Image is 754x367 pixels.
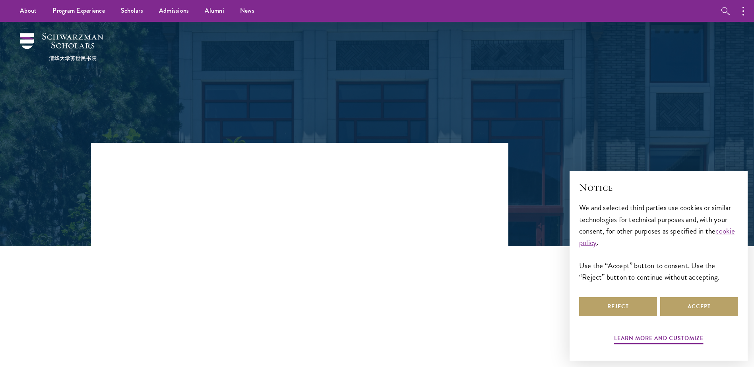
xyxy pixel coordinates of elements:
h2: Notice [579,181,738,194]
button: Learn more and customize [614,333,704,346]
img: Schwarzman Scholars [20,33,103,61]
button: Accept [660,297,738,316]
button: Reject [579,297,657,316]
div: We and selected third parties use cookies or similar technologies for technical purposes and, wit... [579,202,738,282]
a: cookie policy [579,225,735,248]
